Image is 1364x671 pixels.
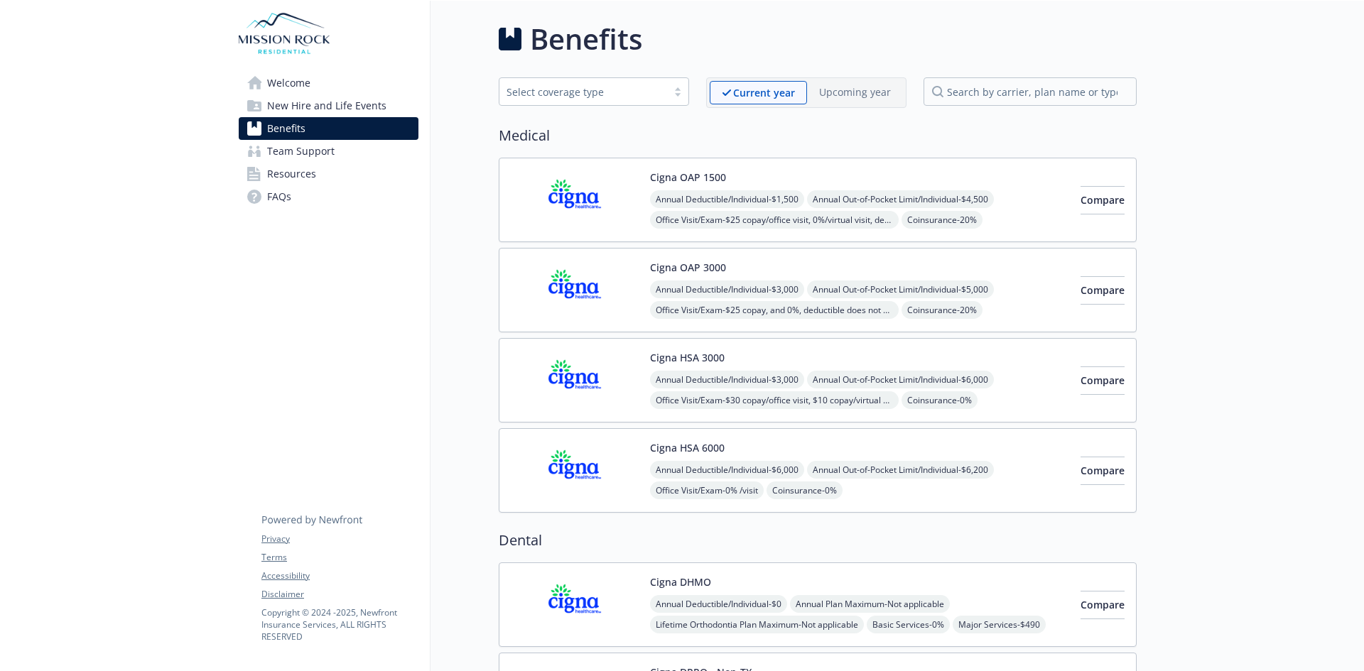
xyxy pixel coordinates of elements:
span: Compare [1081,193,1125,207]
a: Accessibility [261,569,418,582]
span: FAQs [267,185,291,208]
span: New Hire and Life Events [267,94,386,117]
a: FAQs [239,185,418,208]
span: Annual Deductible/Individual - $6,000 [650,461,804,479]
p: Upcoming year [819,84,891,99]
span: Compare [1081,598,1125,611]
div: Select coverage type [507,84,660,99]
span: Compare [1081,283,1125,297]
h2: Medical [499,125,1137,146]
span: Office Visit/Exam - 0% /visit [650,481,764,499]
span: Annual Out-of-Pocket Limit/Individual - $6,000 [807,371,994,388]
span: Annual Out-of-Pocket Limit/Individual - $4,500 [807,190,994,208]
span: Upcoming year [807,81,903,104]
span: Lifetime Orthodontia Plan Maximum - Not applicable [650,616,864,633]
span: Office Visit/Exam - $30 copay/office visit, $10 copay/virtual visit [650,391,899,409]
img: CIGNA carrier logo [511,440,639,501]
button: Cigna HSA 6000 [650,440,725,455]
span: Office Visit/Exam - $25 copay, and 0%, deductible does not apply [650,301,899,319]
span: Annual Deductible/Individual - $1,500 [650,190,804,208]
button: Compare [1081,276,1125,305]
button: Cigna HSA 3000 [650,350,725,365]
img: CIGNA carrier logo [511,350,639,410]
span: Benefits [267,117,305,140]
span: Compare [1081,464,1125,477]
p: Current year [733,85,795,100]
button: Cigna DHMO [650,574,711,589]
span: Welcome [267,72,310,94]
span: Annual Deductible/Individual - $0 [650,595,787,613]
a: Terms [261,551,418,564]
button: Compare [1081,186,1125,214]
button: Compare [1081,366,1125,395]
span: Annual Out-of-Pocket Limit/Individual - $5,000 [807,280,994,298]
span: Basic Services - 0% [867,616,950,633]
button: Cigna OAP 3000 [650,260,726,275]
span: Office Visit/Exam - $25 copay/office visit, 0%/virtual visit, deductible does not apply [650,211,899,229]
span: Coinsurance - 20% [902,301,983,319]
a: New Hire and Life Events [239,94,418,117]
a: Disclaimer [261,588,418,601]
img: CIGNA carrier logo [511,574,639,635]
img: CIGNA carrier logo [511,260,639,320]
span: Compare [1081,373,1125,387]
a: Privacy [261,533,418,545]
span: Annual Out-of-Pocket Limit/Individual - $6,200 [807,461,994,479]
span: Annual Plan Maximum - Not applicable [790,595,950,613]
input: search by carrier, plan name or type [924,77,1137,106]
span: Coinsurance - 20% [902,211,983,229]
span: Major Services - $490 [953,616,1046,633]
button: Compare [1081,457,1125,485]
h2: Dental [499,530,1137,551]
p: Copyright © 2024 - 2025 , Newfront Insurance Services, ALL RIGHTS RESERVED [261,606,418,643]
img: CIGNA carrier logo [511,170,639,230]
a: Team Support [239,140,418,163]
span: Team Support [267,140,335,163]
span: Coinsurance - 0% [902,391,978,409]
span: Annual Deductible/Individual - $3,000 [650,371,804,388]
a: Benefits [239,117,418,140]
span: Coinsurance - 0% [767,481,843,499]
a: Welcome [239,72,418,94]
span: Annual Deductible/Individual - $3,000 [650,280,804,298]
a: Resources [239,163,418,185]
button: Cigna OAP 1500 [650,170,726,185]
span: Resources [267,163,316,185]
button: Compare [1081,591,1125,619]
h1: Benefits [530,18,642,60]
